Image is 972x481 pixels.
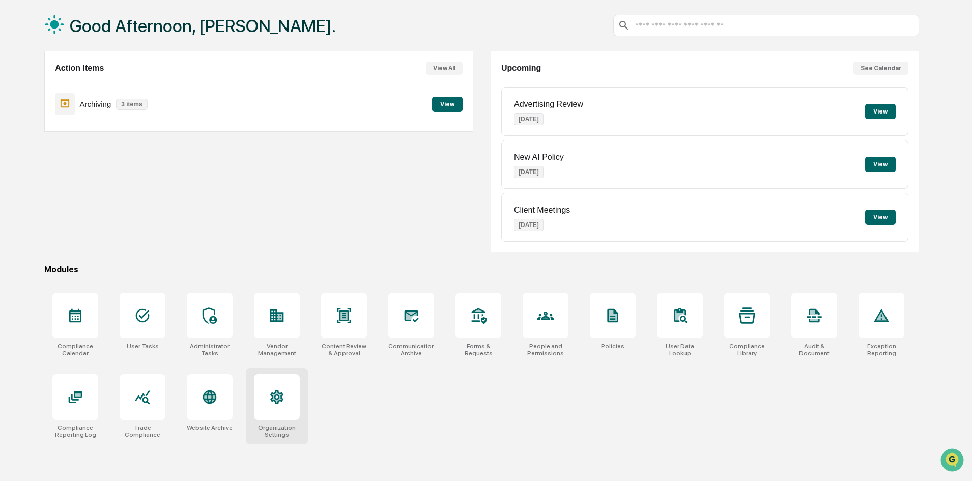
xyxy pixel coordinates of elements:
div: Content Review & Approval [321,343,367,357]
p: Archiving [80,100,111,108]
p: Client Meetings [514,206,570,215]
div: We're available if you need us! [35,88,129,96]
button: Start new chat [173,81,185,93]
img: 1746055101610-c473b297-6a78-478c-a979-82029cc54cd1 [10,78,28,96]
span: Attestations [84,128,126,138]
span: Preclearance [20,128,66,138]
div: Communications Archive [388,343,434,357]
a: 🔎Data Lookup [6,144,68,162]
p: [DATE] [514,113,544,125]
input: Clear [26,46,168,57]
div: Compliance Calendar [52,343,98,357]
div: Exception Reporting [859,343,904,357]
div: Organization Settings [254,424,300,438]
div: Vendor Management [254,343,300,357]
div: Compliance Library [724,343,770,357]
p: [DATE] [514,166,544,178]
div: 🖐️ [10,129,18,137]
div: Website Archive [187,424,233,431]
button: See Calendar [853,62,908,75]
div: Trade Compliance [120,424,165,438]
div: 🔎 [10,149,18,157]
button: View All [426,62,463,75]
a: View [432,99,463,108]
div: Compliance Reporting Log [52,424,98,438]
p: How can we help? [10,21,185,38]
span: Data Lookup [20,148,64,158]
div: Audit & Document Logs [791,343,837,357]
h1: Good Afternoon, [PERSON_NAME]. [70,16,336,36]
button: View [432,97,463,112]
div: User Tasks [127,343,159,350]
div: Policies [601,343,624,350]
h2: Upcoming [501,64,541,73]
a: Powered byPylon [72,172,123,180]
div: Administrator Tasks [187,343,233,357]
div: 🗄️ [74,129,82,137]
p: [DATE] [514,219,544,231]
div: Start new chat [35,78,167,88]
div: User Data Lookup [657,343,703,357]
div: Modules [44,265,919,274]
button: View [865,157,896,172]
h2: Action Items [55,64,104,73]
div: Forms & Requests [455,343,501,357]
button: View [865,104,896,119]
span: Pylon [101,173,123,180]
div: People and Permissions [523,343,568,357]
iframe: Open customer support [939,447,967,475]
a: 🗄️Attestations [70,124,130,143]
p: 3 items [116,99,147,110]
p: Advertising Review [514,100,583,109]
button: View [865,210,896,225]
p: New AI Policy [514,153,564,162]
a: 🖐️Preclearance [6,124,70,143]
